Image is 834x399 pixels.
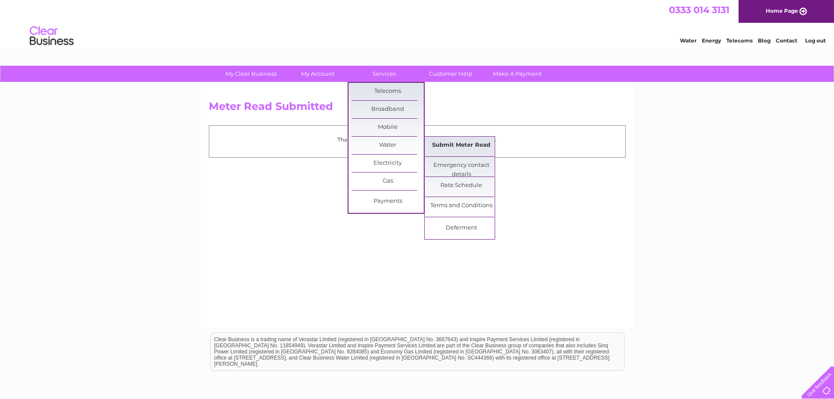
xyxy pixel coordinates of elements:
p: Thank you for your time, your meter read has been received. [214,135,621,144]
div: Clear Business is a trading name of Verastar Limited (registered in [GEOGRAPHIC_DATA] No. 3667643... [211,5,624,42]
a: Customer Help [415,66,487,82]
a: Water [352,137,424,154]
h2: Meter Read Submitted [209,100,626,117]
a: Emergency contact details [425,157,497,174]
a: Broadband [352,101,424,118]
a: My Account [282,66,354,82]
a: Services [348,66,420,82]
a: Deferment [425,219,497,237]
a: Mobile [352,119,424,136]
a: Blog [758,37,771,44]
a: Rate Schedule [425,177,497,194]
a: Make A Payment [481,66,553,82]
a: Telecoms [726,37,753,44]
a: 0333 014 3131 [669,4,729,15]
a: Water [680,37,697,44]
a: Log out [805,37,826,44]
a: My Clear Business [215,66,287,82]
a: Contact [776,37,797,44]
a: Telecoms [352,83,424,100]
a: Energy [702,37,721,44]
img: logo.png [29,23,74,49]
a: Submit Meter Read [425,137,497,154]
a: Terms and Conditions [425,197,497,215]
a: Electricity [352,155,424,172]
a: Payments [352,193,424,210]
a: Gas [352,173,424,190]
